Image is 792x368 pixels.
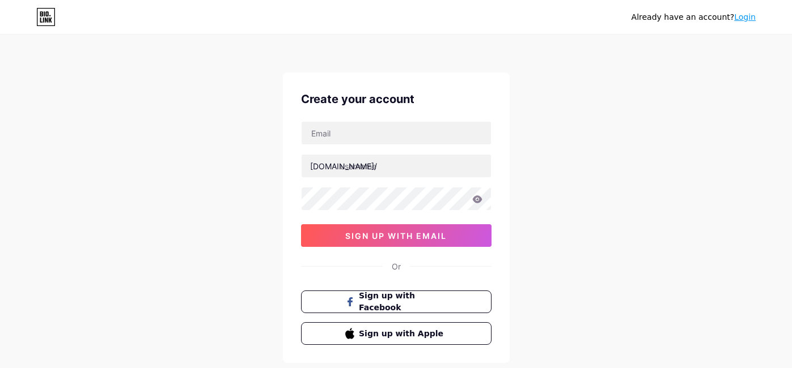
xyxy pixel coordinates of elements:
div: Already have an account? [632,11,756,23]
div: [DOMAIN_NAME]/ [310,160,377,172]
button: Sign up with Facebook [301,290,492,313]
input: Email [302,122,491,144]
span: Sign up with Facebook [359,290,447,314]
div: Create your account [301,91,492,108]
div: Or [392,260,401,272]
span: Sign up with Apple [359,328,447,340]
button: sign up with email [301,224,492,247]
a: Login [734,12,756,22]
span: sign up with email [345,231,447,241]
input: username [302,155,491,177]
button: Sign up with Apple [301,322,492,345]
